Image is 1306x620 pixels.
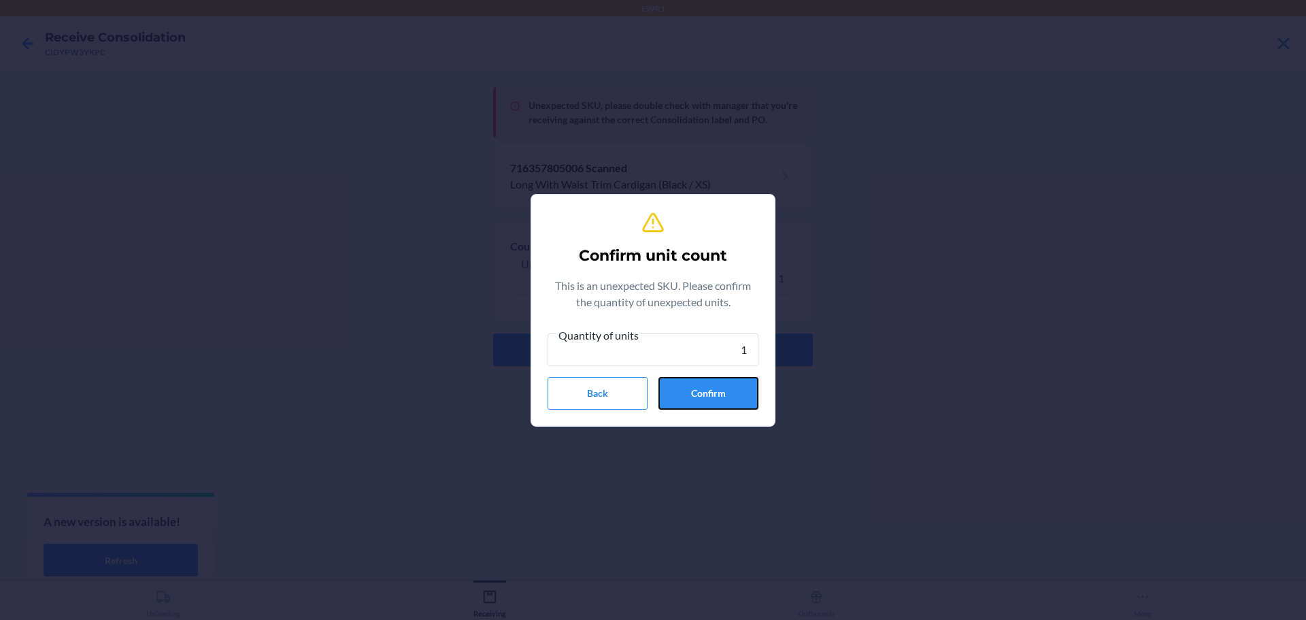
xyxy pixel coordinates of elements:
[579,245,727,267] h2: Confirm unit count
[548,333,758,366] input: Quantity of units
[658,377,758,410] button: Confirm
[548,377,648,410] button: Back
[556,329,641,342] span: Quantity of units
[548,278,758,310] p: This is an unexpected SKU. Please confirm the quantity of unexpected units.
